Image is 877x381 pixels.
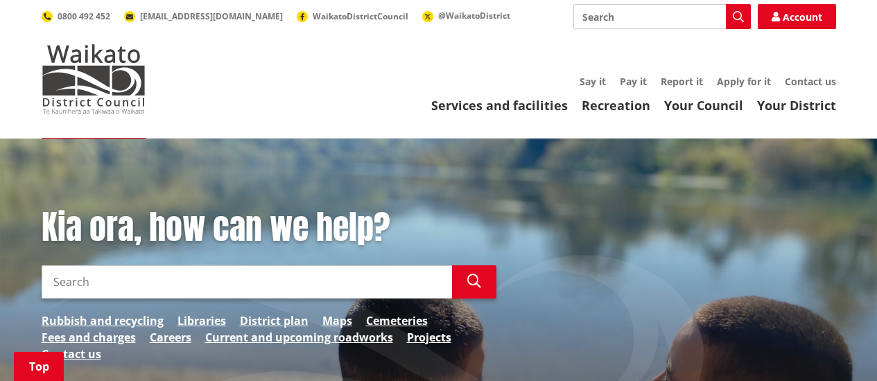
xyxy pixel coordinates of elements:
input: Search input [573,4,751,29]
a: Libraries [177,312,226,329]
img: Waikato District Council - Te Kaunihera aa Takiwaa o Waikato [42,44,146,114]
a: 0800 492 452 [42,10,110,22]
span: 0800 492 452 [58,10,110,22]
a: Careers [150,329,191,346]
span: WaikatoDistrictCouncil [313,10,408,22]
a: Account [758,4,836,29]
a: @WaikatoDistrict [422,10,510,21]
a: Projects [407,329,451,346]
a: [EMAIL_ADDRESS][DOMAIN_NAME] [124,10,283,22]
a: Cemeteries [366,312,428,329]
a: WaikatoDistrictCouncil [297,10,408,22]
input: Search input [42,265,452,299]
a: Apply for it [717,75,771,88]
a: Pay it [620,75,647,88]
a: Contact us [42,346,101,362]
a: Recreation [582,97,650,114]
a: Your Council [664,97,743,114]
span: @WaikatoDistrict [438,10,510,21]
a: Rubbish and recycling [42,312,164,329]
a: District plan [240,312,309,329]
a: Your District [757,97,836,114]
span: [EMAIL_ADDRESS][DOMAIN_NAME] [140,10,283,22]
a: Contact us [785,75,836,88]
a: Maps [322,312,352,329]
a: Report it [661,75,703,88]
a: Say it [580,75,606,88]
a: Top [14,352,64,381]
a: Current and upcoming roadworks [205,329,393,346]
a: Fees and charges [42,329,136,346]
a: Services and facilities [431,97,568,114]
h1: Kia ora, how can we help? [42,208,496,248]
